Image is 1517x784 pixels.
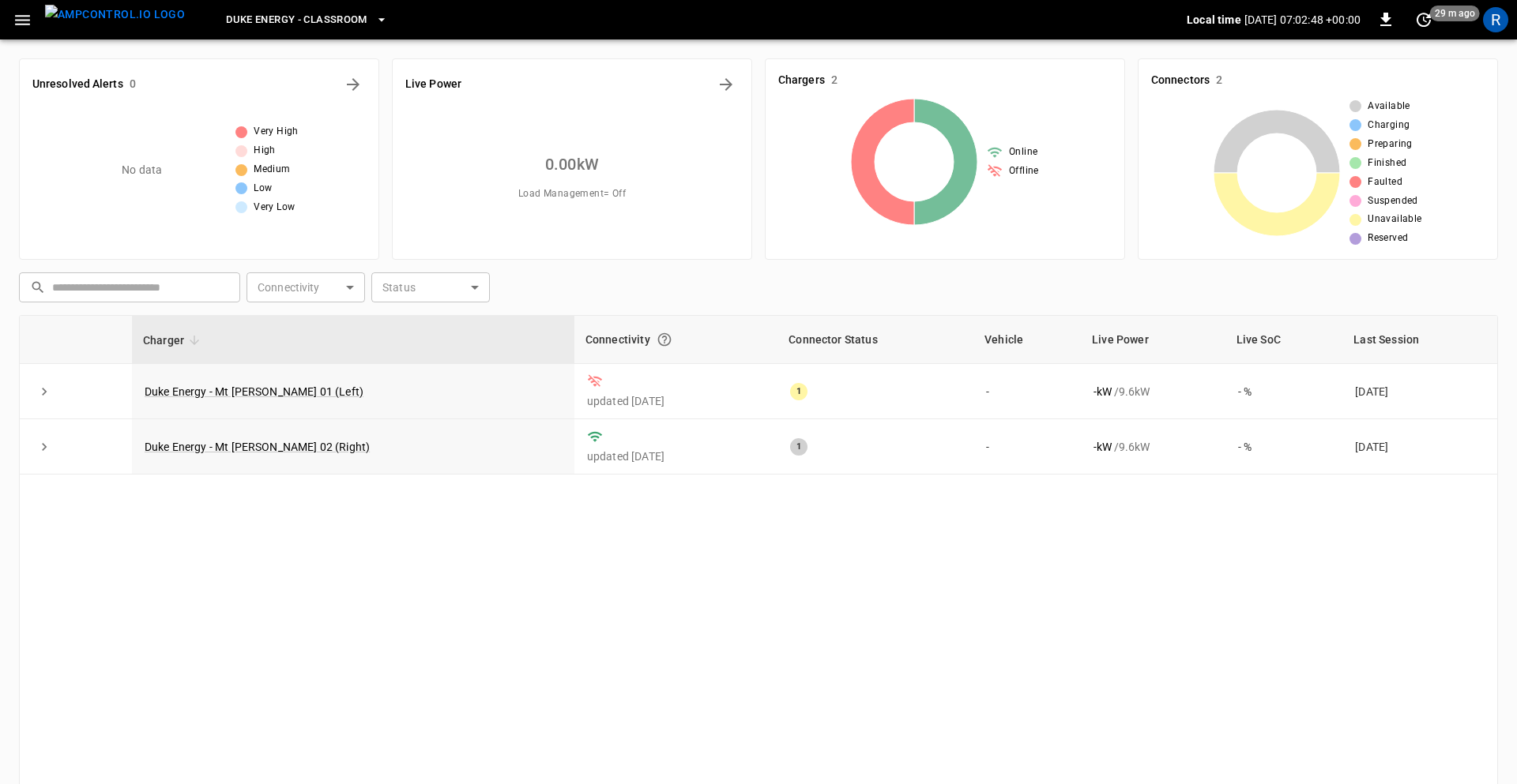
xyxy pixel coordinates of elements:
[1430,6,1480,21] span: 29 m ago
[145,385,363,398] a: Duke Energy - Mt [PERSON_NAME] 01 (Left)
[130,76,136,93] h6: 0
[1411,7,1436,32] button: set refresh interval
[1483,7,1508,32] div: profile-icon
[254,124,299,140] span: Very High
[1094,384,1213,400] div: / 9.6 kW
[650,325,679,354] button: Connection between the charger and our software.
[777,316,973,364] th: Connector Status
[254,162,290,178] span: Medium
[1094,439,1213,455] div: / 9.6 kW
[220,5,394,36] button: Duke Energy - Classroom
[1225,364,1343,419] td: - %
[973,364,1081,419] td: -
[341,72,366,97] button: All Alerts
[1216,72,1222,89] h6: 2
[713,72,739,97] button: Energy Overview
[587,393,765,409] p: updated [DATE]
[1368,174,1402,190] span: Faulted
[1368,212,1421,227] span: Unavailable
[831,72,838,89] h6: 2
[790,383,807,400] div: 1
[778,72,825,89] h6: Chargers
[32,380,56,403] button: expand row
[254,200,295,216] span: Very Low
[973,316,1081,364] th: Vehicle
[1368,231,1408,246] span: Reserved
[405,76,461,93] h6: Live Power
[1368,118,1410,133] span: Charging
[45,5,185,24] img: ampcontrol.io logo
[1342,419,1497,475] td: [DATE]
[1368,99,1410,114] span: Available
[545,152,599,177] h6: 0.00 kW
[1368,193,1418,209] span: Suspended
[1342,316,1497,364] th: Last Session
[32,435,56,459] button: expand row
[1225,419,1343,475] td: - %
[790,438,807,456] div: 1
[1244,12,1361,28] p: [DATE] 07:02:48 +00:00
[122,162,162,178] p: No data
[1368,156,1406,171] span: Finished
[226,11,367,29] span: Duke Energy - Classroom
[1342,364,1497,419] td: [DATE]
[1094,439,1112,455] p: - kW
[518,186,626,202] span: Load Management = Off
[143,331,205,350] span: Charger
[254,181,272,197] span: Low
[1009,163,1039,179] span: Offline
[254,143,276,159] span: High
[145,441,370,453] a: Duke Energy - Mt [PERSON_NAME] 02 (Right)
[585,325,766,354] div: Connectivity
[1368,137,1413,152] span: Preparing
[1009,144,1037,160] span: Online
[1225,316,1343,364] th: Live SoC
[32,76,123,93] h6: Unresolved Alerts
[1151,72,1210,89] h6: Connectors
[973,419,1081,475] td: -
[1094,384,1112,400] p: - kW
[587,448,765,464] p: updated [DATE]
[1187,12,1241,28] p: Local time
[1081,316,1225,364] th: Live Power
